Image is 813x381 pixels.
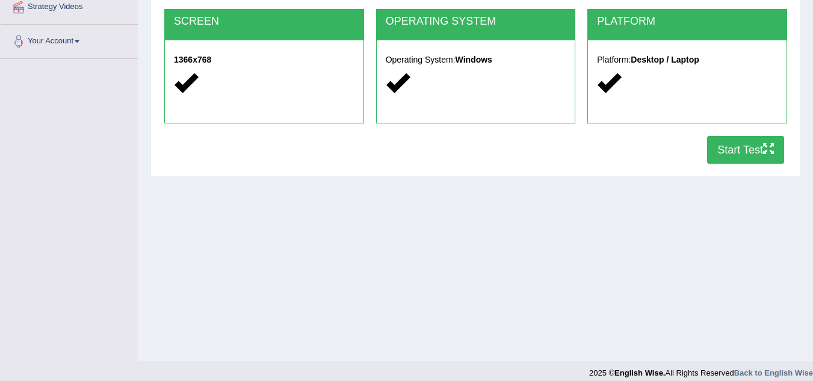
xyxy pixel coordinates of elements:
[386,16,566,28] h2: OPERATING SYSTEM
[174,55,211,64] strong: 1366x768
[597,55,777,64] h5: Platform:
[456,55,492,64] strong: Windows
[614,368,665,377] strong: English Wise.
[386,55,566,64] h5: Operating System:
[707,136,784,164] button: Start Test
[597,16,777,28] h2: PLATFORM
[631,55,699,64] strong: Desktop / Laptop
[589,361,813,379] div: 2025 © All Rights Reserved
[734,368,813,377] a: Back to English Wise
[1,25,138,55] a: Your Account
[174,16,354,28] h2: SCREEN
